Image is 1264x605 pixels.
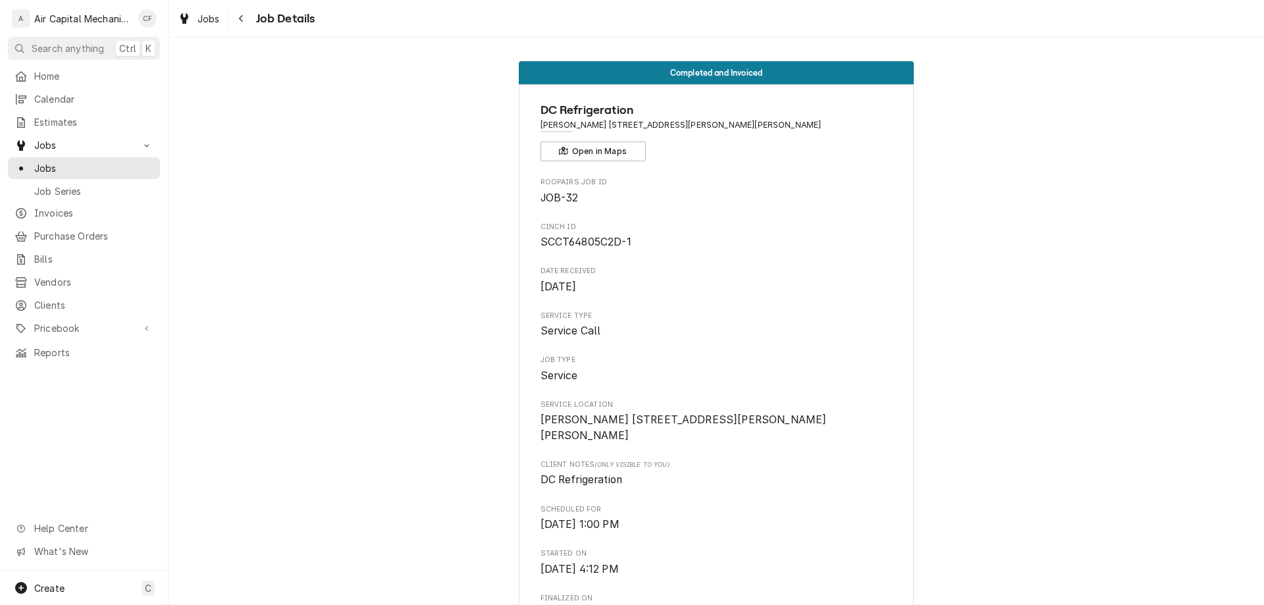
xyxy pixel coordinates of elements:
span: Service Type [540,323,893,339]
span: Job Details [252,10,315,28]
span: Address [540,119,893,131]
a: Estimates [8,111,160,133]
a: Go to Jobs [8,134,160,156]
a: Job Series [8,180,160,202]
span: Started On [540,548,893,559]
span: JOB-32 [540,192,579,204]
a: Reports [8,342,160,363]
span: Job Type [540,355,893,365]
button: Navigate back [231,8,252,29]
span: Job Type [540,368,893,384]
span: Service Location [540,412,893,443]
span: Jobs [34,161,153,175]
span: C [145,581,151,595]
span: [DATE] 4:12 PM [540,563,619,575]
div: A [12,9,30,28]
div: [object Object] [540,460,893,488]
span: [DATE] [540,280,577,293]
span: (Only Visible to You) [594,461,669,468]
div: Service Location [540,400,893,444]
div: Air Capital Mechanical [34,12,131,26]
span: Purchase Orders [34,229,153,243]
span: Started On [540,562,893,577]
span: Create [34,583,65,594]
span: Roopairs Job ID [540,190,893,206]
a: Invoices [8,202,160,224]
div: Scheduled For [540,504,893,533]
span: Service [540,369,578,382]
span: Reports [34,346,153,359]
span: Scheduled For [540,517,893,533]
span: Date Received [540,266,893,276]
span: Name [540,101,893,119]
a: Go to What's New [8,540,160,562]
span: [object Object] [540,472,893,488]
div: Job Type [540,355,893,383]
span: Cinch ID [540,222,893,232]
a: Vendors [8,271,160,293]
span: Client Notes [540,460,893,470]
a: Purchase Orders [8,225,160,247]
div: Service Type [540,311,893,339]
span: Finalized On [540,593,893,604]
div: Charles Faure's Avatar [138,9,157,28]
span: Job Series [34,184,153,198]
a: Bills [8,248,160,270]
a: Jobs [172,8,225,30]
a: Home [8,65,160,87]
a: Jobs [8,157,160,179]
a: Calendar [8,88,160,110]
span: SCCT64805C2D-1 [540,236,631,248]
button: Search anythingCtrlK [8,37,160,60]
span: Search anything [32,41,104,55]
span: [PERSON_NAME] [STREET_ADDRESS][PERSON_NAME][PERSON_NAME] [540,413,827,442]
div: Status [519,61,914,84]
button: Open in Maps [540,142,646,161]
span: Pricebook [34,321,134,335]
span: Calendar [34,92,153,106]
span: Roopairs Job ID [540,177,893,188]
span: Vendors [34,275,153,289]
span: Cinch ID [540,234,893,250]
span: Completed and Invoiced [670,68,763,77]
div: Roopairs Job ID [540,177,893,205]
span: DC Refrigeration [540,473,623,486]
span: Home [34,69,153,83]
a: Go to Pricebook [8,317,160,339]
span: Help Center [34,521,152,535]
span: Service Call [540,325,601,337]
a: Go to Help Center [8,517,160,539]
div: Client Information [540,101,893,161]
span: What's New [34,544,152,558]
span: Invoices [34,206,153,220]
div: Started On [540,548,893,577]
span: Service Type [540,311,893,321]
span: Jobs [197,12,220,26]
a: Clients [8,294,160,316]
span: Ctrl [119,41,136,55]
span: Bills [34,252,153,266]
span: Date Received [540,279,893,295]
span: Service Location [540,400,893,410]
span: Scheduled For [540,504,893,515]
span: Clients [34,298,153,312]
div: Date Received [540,266,893,294]
span: Jobs [34,138,134,152]
span: K [145,41,151,55]
div: Cinch ID [540,222,893,250]
div: CF [138,9,157,28]
span: Estimates [34,115,153,129]
span: [DATE] 1:00 PM [540,518,619,531]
